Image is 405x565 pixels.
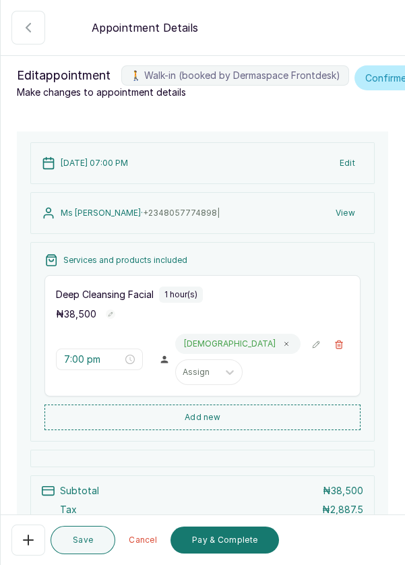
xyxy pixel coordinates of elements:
[17,86,349,99] p: Make changes to appointment details
[61,208,220,218] p: Ms [PERSON_NAME] ·
[121,65,349,86] label: 🚶 Walk-in (booked by Dermaspace Frontdesk)
[60,484,99,498] p: Subtotal
[51,526,115,554] button: Save
[143,208,220,218] span: +234 8057774898 |
[121,527,165,554] button: Cancel
[56,307,96,321] p: ₦
[60,503,77,516] p: Tax
[64,352,123,367] input: Select time
[63,255,187,266] p: Services and products included
[64,308,96,320] span: 38,500
[17,66,111,85] span: Edit appointment
[330,504,363,515] span: 2,887.5
[61,158,128,169] p: [DATE] 07:00 PM
[170,527,279,554] button: Pay & Complete
[184,338,276,349] p: [DEMOGRAPHIC_DATA]
[323,484,363,498] p: ₦
[322,503,363,516] p: ₦
[92,20,198,36] p: Appointment Details
[44,405,361,430] button: Add new
[328,201,363,225] button: View
[164,289,197,300] p: 1 hour(s)
[332,151,363,175] button: Edit
[56,288,154,301] p: Deep Cleansing Facial
[331,485,363,496] span: 38,500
